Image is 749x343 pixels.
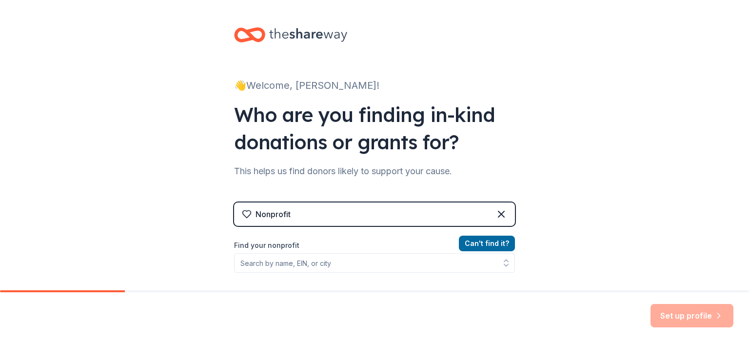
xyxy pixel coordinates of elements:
[234,240,515,251] label: Find your nonprofit
[234,253,515,273] input: Search by name, EIN, or city
[234,78,515,93] div: 👋 Welcome, [PERSON_NAME]!
[234,163,515,179] div: This helps us find donors likely to support your cause.
[256,208,291,220] div: Nonprofit
[234,101,515,156] div: Who are you finding in-kind donations or grants for?
[459,236,515,251] button: Can't find it?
